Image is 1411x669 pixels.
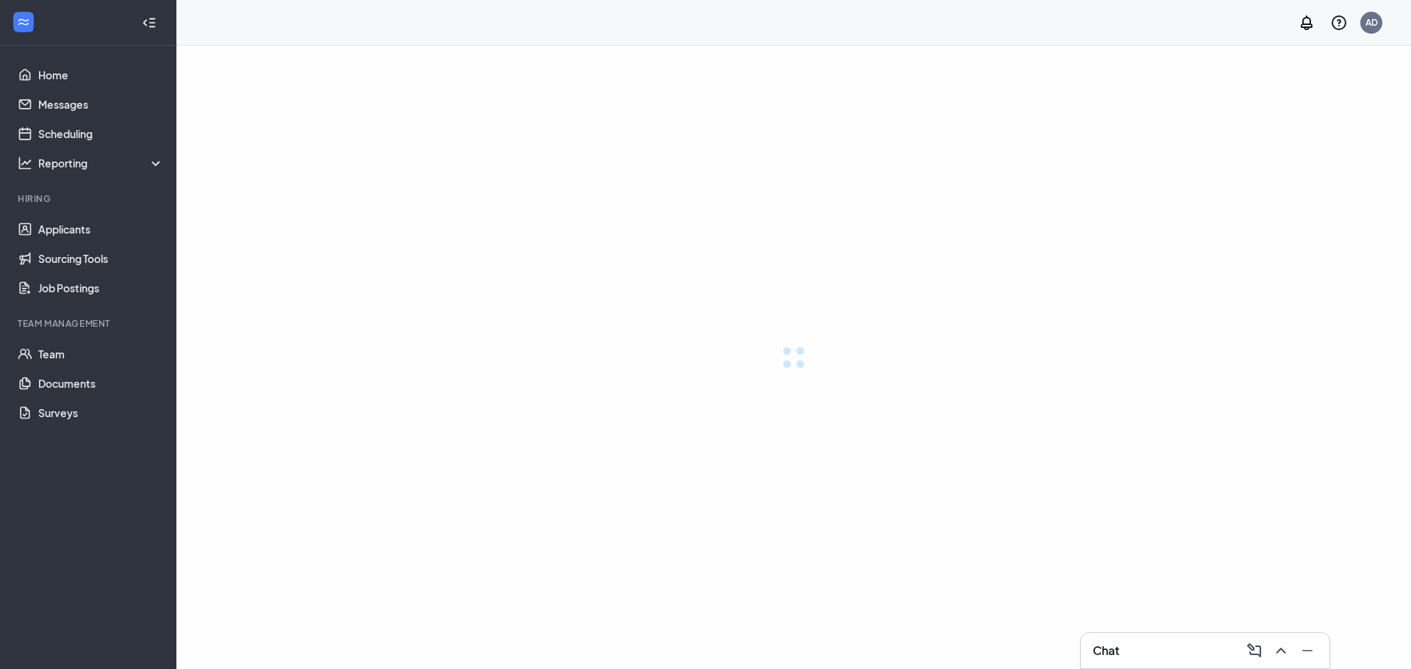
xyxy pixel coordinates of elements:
[38,156,165,170] div: Reporting
[38,60,164,90] a: Home
[1268,639,1291,662] button: ChevronUp
[38,90,164,119] a: Messages
[16,15,31,29] svg: WorkstreamLogo
[1299,642,1316,659] svg: Minimize
[38,244,164,273] a: Sourcing Tools
[38,339,164,369] a: Team
[1241,639,1265,662] button: ComposeMessage
[38,398,164,427] a: Surveys
[142,15,157,30] svg: Collapse
[1330,14,1348,32] svg: QuestionInfo
[1272,642,1290,659] svg: ChevronUp
[18,317,161,330] div: Team Management
[1365,16,1378,29] div: AD
[38,273,164,303] a: Job Postings
[38,369,164,398] a: Documents
[18,156,32,170] svg: Analysis
[1246,642,1263,659] svg: ComposeMessage
[1298,14,1315,32] svg: Notifications
[38,119,164,148] a: Scheduling
[38,214,164,244] a: Applicants
[1093,643,1119,659] h3: Chat
[18,192,161,205] div: Hiring
[1294,639,1318,662] button: Minimize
